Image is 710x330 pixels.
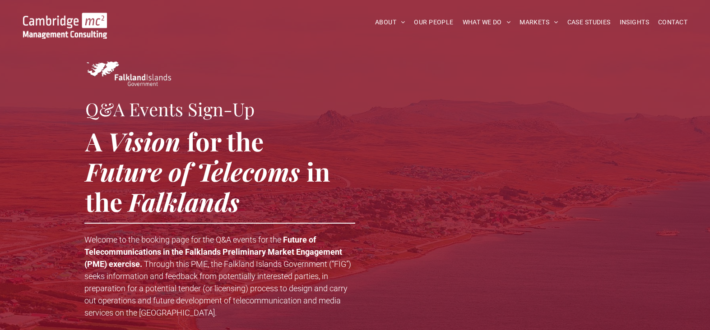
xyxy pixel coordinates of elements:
a: CONTACT [654,15,692,29]
a: OUR PEOPLE [409,15,458,29]
span: in [306,154,330,188]
strong: Future of Telecommunications in the Falklands Preliminary Market Engagement (PME) exercise. [84,235,342,269]
span: Falklands [128,184,240,218]
span: Future of Telecoms [85,154,300,188]
img: Go to Homepage [23,13,107,39]
a: INSIGHTS [615,15,654,29]
a: CASE STUDIES [563,15,615,29]
a: WHAT WE DO [458,15,515,29]
span: the [85,184,122,218]
span: Welcome to the booking page for the Q&A events for the [84,235,281,244]
a: ABOUT [371,15,410,29]
span: the Falkland Islands Government (“FIG”) seeks information and feedback from potentially intereste... [84,259,351,317]
a: MARKETS [515,15,562,29]
span: for the [187,124,264,158]
span: Through this PME, [144,259,209,269]
span: A [85,124,102,158]
span: Vision [108,124,181,158]
span: Q&A Events Sign-Up [85,97,255,121]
